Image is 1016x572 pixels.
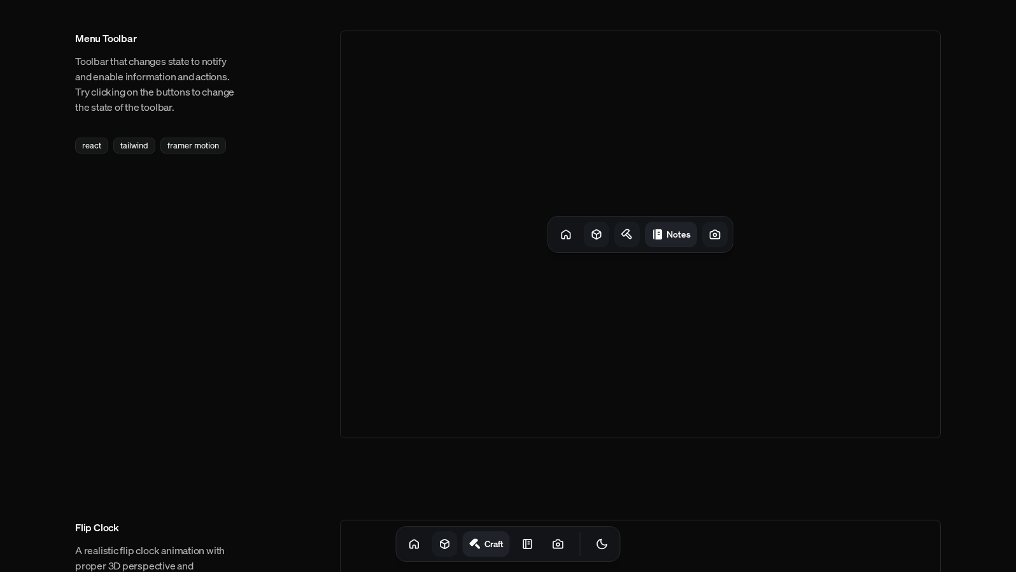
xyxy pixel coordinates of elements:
p: Toolbar that changes state to notify and enable information and actions. Try clicking on the butt... [75,54,238,115]
a: Craft [463,531,510,557]
h1: Notes [667,228,691,240]
div: tailwind [113,138,155,154]
h3: Flip Clock [75,520,238,535]
h1: Craft [484,538,504,550]
h3: Menu Toolbar [75,31,238,46]
div: framer motion [160,138,226,154]
div: react [75,138,108,154]
button: Toggle Theme [589,531,615,557]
